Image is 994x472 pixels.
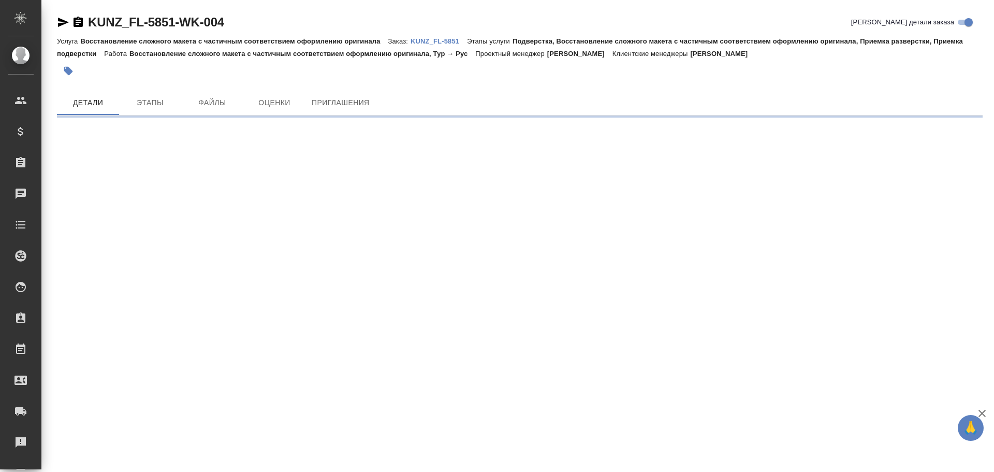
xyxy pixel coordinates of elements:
[57,37,80,45] p: Услуга
[962,417,980,439] span: 🙏
[312,96,370,109] span: Приглашения
[475,50,547,58] p: Проектный менеджер
[958,415,984,441] button: 🙏
[690,50,755,58] p: [PERSON_NAME]
[851,17,954,27] span: [PERSON_NAME] детали заказа
[57,60,80,82] button: Добавить тэг
[547,50,612,58] p: [PERSON_NAME]
[129,50,475,58] p: Восстановление сложного макета с частичным соответствием оформлению оригинала, Тур → Рус
[411,36,467,45] a: KUNZ_FL-5851
[88,15,224,29] a: KUNZ_FL-5851-WK-004
[187,96,237,109] span: Файлы
[104,50,129,58] p: Работа
[467,37,513,45] p: Этапы услуги
[388,37,411,45] p: Заказ:
[250,96,299,109] span: Оценки
[612,50,691,58] p: Клиентские менеджеры
[57,37,963,58] p: Подверстка, Восстановление сложного макета с частичным соответствием оформлению оригинала, Приемк...
[63,96,113,109] span: Детали
[72,16,84,28] button: Скопировать ссылку
[411,37,467,45] p: KUNZ_FL-5851
[80,37,388,45] p: Восстановление сложного макета с частичным соответствием оформлению оригинала
[57,16,69,28] button: Скопировать ссылку для ЯМессенджера
[125,96,175,109] span: Этапы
